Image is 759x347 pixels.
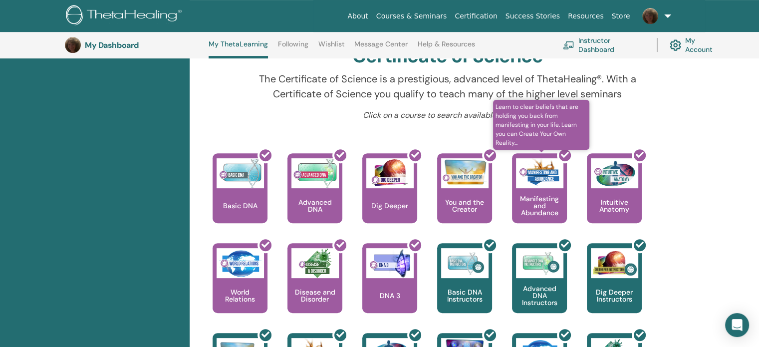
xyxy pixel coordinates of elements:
p: Manifesting and Abundance [512,195,567,216]
h2: Certificate of Science [352,45,543,68]
img: default.jpg [65,37,81,53]
a: Intuitive Anatomy Intuitive Anatomy [587,153,642,243]
a: Advanced DNA Advanced DNA [287,153,342,243]
a: Certification [451,7,501,25]
h3: My Dashboard [85,40,185,50]
p: Advanced DNA Instructors [512,285,567,306]
img: default.jpg [642,8,658,24]
a: Success Stories [502,7,564,25]
a: Dig Deeper Instructors Dig Deeper Instructors [587,243,642,333]
a: World Relations World Relations [213,243,267,333]
a: Following [278,40,308,56]
p: Click on a course to search available seminars [249,109,646,121]
a: Resources [564,7,608,25]
p: Dig Deeper Instructors [587,289,642,303]
img: Dig Deeper [366,158,414,188]
p: World Relations [213,289,267,303]
p: Disease and Disorder [287,289,342,303]
img: You and the Creator [441,158,489,186]
a: My ThetaLearning [209,40,268,58]
a: Courses & Seminars [372,7,451,25]
a: You and the Creator You and the Creator [437,153,492,243]
p: The Certificate of Science is a prestigious, advanced level of ThetaHealing®. With a Certificate ... [249,71,646,101]
a: Disease and Disorder Disease and Disorder [287,243,342,333]
span: Learn to clear beliefs that are holding you back from manifesting in your life. Learn you can Cre... [493,100,589,150]
img: cog.svg [670,37,681,53]
a: Dig Deeper Dig Deeper [362,153,417,243]
a: Store [608,7,634,25]
img: Dig Deeper Instructors [591,248,638,278]
img: Advanced DNA [291,158,339,188]
img: Advanced DNA Instructors [516,248,563,278]
p: Basic DNA Instructors [437,289,492,303]
img: Intuitive Anatomy [591,158,638,188]
a: About [343,7,372,25]
p: Advanced DNA [287,199,342,213]
img: Basic DNA Instructors [441,248,489,278]
img: logo.png [66,5,185,27]
img: Basic DNA [217,158,264,188]
img: chalkboard-teacher.svg [563,41,574,49]
img: DNA 3 [366,248,414,278]
a: Instructor Dashboard [563,34,645,56]
a: Basic DNA Instructors Basic DNA Instructors [437,243,492,333]
p: Dig Deeper [367,202,412,209]
img: Manifesting and Abundance [516,158,563,188]
a: Learn to clear beliefs that are holding you back from manifesting in your life. Learn you can Cre... [512,153,567,243]
a: Basic DNA Basic DNA [213,153,267,243]
p: Intuitive Anatomy [587,199,642,213]
img: World Relations [217,248,264,278]
a: My Account [670,34,723,56]
a: Help & Resources [418,40,475,56]
img: Disease and Disorder [291,248,339,278]
a: Message Center [354,40,408,56]
a: Advanced DNA Instructors Advanced DNA Instructors [512,243,567,333]
a: DNA 3 DNA 3 [362,243,417,333]
a: Wishlist [318,40,345,56]
div: Open Intercom Messenger [725,313,749,337]
p: You and the Creator [437,199,492,213]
